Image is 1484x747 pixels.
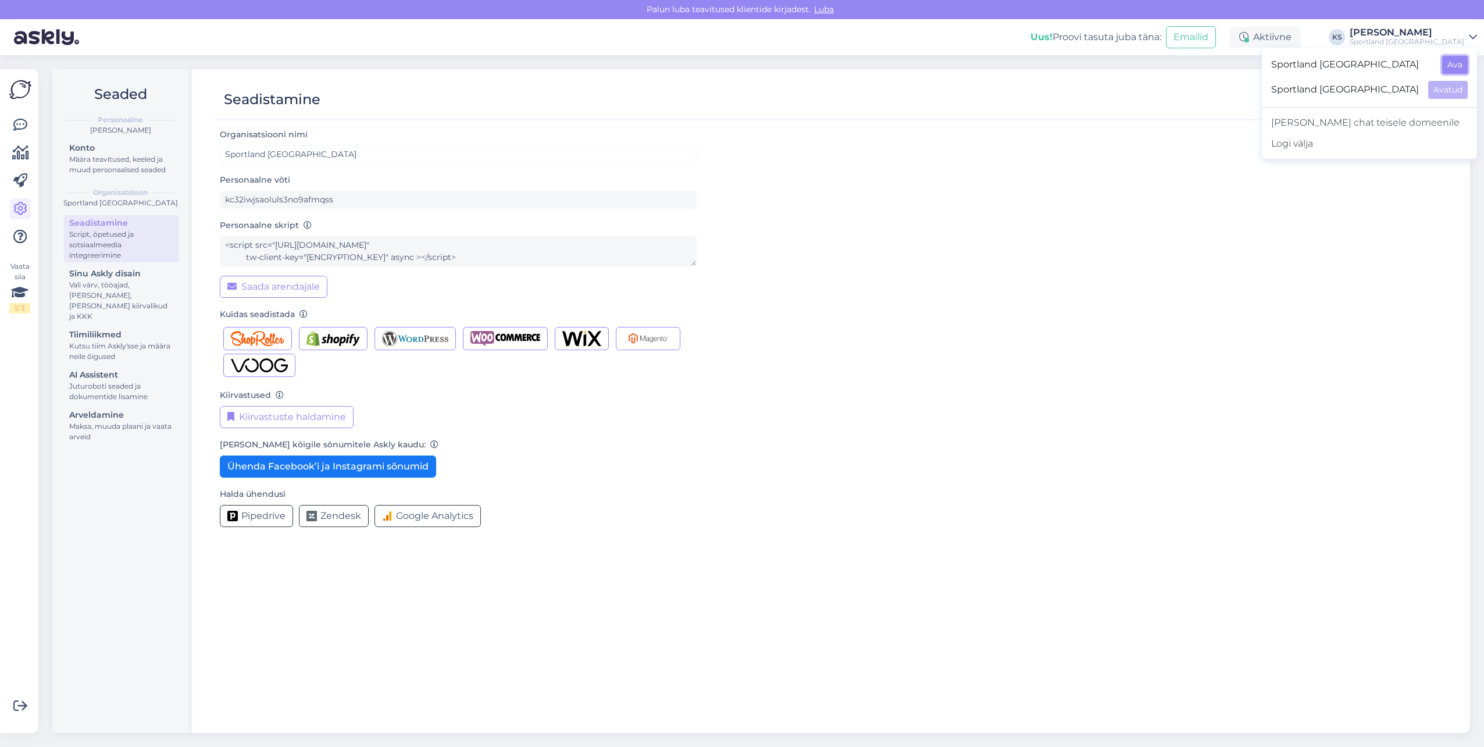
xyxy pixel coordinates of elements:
[69,421,174,442] div: Maksa, muuda plaani ja vaata arveid
[69,369,174,381] div: AI Assistent
[1428,81,1468,99] button: Avatud
[220,236,697,266] textarea: <script src="[URL][DOMAIN_NAME]" tw-client-key="[ENCRYPTION_KEY]" async ></script>
[69,381,174,402] div: Juturoboti seaded ja dokumentide lisamine
[1262,133,1477,154] div: Logi välja
[299,505,369,527] button: Zendesk
[1166,26,1216,48] button: Emailid
[69,217,174,229] div: Seadistamine
[231,331,284,346] img: Shoproller
[62,83,179,105] h2: Seaded
[220,129,312,141] label: Organisatsiooni nimi
[220,219,312,232] label: Personaalne skript
[69,409,174,421] div: Arveldamine
[220,276,327,298] button: Saada arendajale
[62,125,179,136] div: [PERSON_NAME]
[231,358,288,373] img: Voog
[1030,30,1161,44] div: Proovi tasuta juba täna:
[396,509,473,523] span: Google Analytics
[69,329,174,341] div: Tiimiliikmed
[220,389,284,401] label: Kiirvastused
[1350,28,1464,37] div: [PERSON_NAME]
[64,327,179,364] a: TiimiliikmedKutsu tiim Askly'sse ja määra neile õigused
[220,174,290,186] label: Personaalne võti
[69,229,174,261] div: Script, õpetused ja sotsiaalmeedia integreerimine
[562,331,601,346] img: Wix
[1442,56,1468,74] button: Ava
[69,154,174,175] div: Määra teavitused, keeled ja muud personaalsed seaded
[382,511,393,521] img: Google Analytics
[220,145,697,163] input: ABC Corporation
[9,261,30,314] div: Vaata siia
[9,79,31,101] img: Askly Logo
[224,88,320,111] div: Seadistamine
[220,505,293,527] button: Pipedrive
[64,266,179,323] a: Sinu Askly disainVali värv, tööajad, [PERSON_NAME], [PERSON_NAME] kiirvalikud ja KKK
[69,280,174,322] div: Vali värv, tööajad, [PERSON_NAME], [PERSON_NAME] kiirvalikud ja KKK
[1350,28,1477,47] a: [PERSON_NAME]Sportland [GEOGRAPHIC_DATA]
[64,367,179,404] a: AI AssistentJuturoboti seaded ja dokumentide lisamine
[220,308,308,321] label: Kuidas seadistada
[69,341,174,362] div: Kutsu tiim Askly'sse ja määra neile õigused
[98,115,143,125] b: Personaalne
[1329,29,1345,45] div: KS
[470,331,540,346] img: Woocommerce
[382,331,449,346] img: Wordpress
[1350,37,1464,47] div: Sportland [GEOGRAPHIC_DATA]
[220,439,438,451] label: [PERSON_NAME] kõigile sõnumitele Askly kaudu:
[64,407,179,444] a: ArveldamineMaksa, muuda plaani ja vaata arveid
[1230,27,1301,48] div: Aktiivne
[220,488,286,500] label: Halda ühendusi
[69,268,174,280] div: Sinu Askly disain
[241,509,286,523] span: Pipedrive
[220,456,436,478] button: Ühenda Facebook’i ja Instagrami sõnumid
[1271,81,1419,99] span: Sportland [GEOGRAPHIC_DATA]
[93,187,148,198] b: Organisatsioon
[306,331,360,346] img: Shopify
[320,509,361,523] span: Zendesk
[62,198,179,208] div: Sportland [GEOGRAPHIC_DATA]
[1030,31,1053,42] b: Uus!
[9,303,30,314] div: 1 / 3
[811,4,837,15] span: Luba
[64,215,179,262] a: SeadistamineScript, õpetused ja sotsiaalmeedia integreerimine
[374,505,481,527] button: Google Analytics
[227,511,238,521] img: Pipedrive
[64,140,179,177] a: KontoMäära teavitused, keeled ja muud personaalsed seaded
[623,331,673,346] img: Magento
[220,406,354,428] button: Kiirvastuste haldamine
[306,511,317,521] img: Zendesk
[1271,56,1433,74] span: Sportland [GEOGRAPHIC_DATA]
[1262,112,1477,133] a: [PERSON_NAME] chat teisele domeenile
[69,142,174,154] div: Konto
